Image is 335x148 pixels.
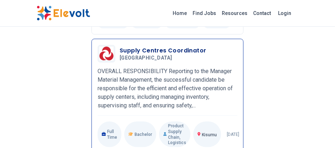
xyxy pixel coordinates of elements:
[170,7,190,19] a: Home
[219,7,251,19] a: Resources
[274,6,296,20] a: Login
[37,6,90,21] img: Elevolt
[251,7,274,19] a: Contact
[227,132,239,137] p: [DATE]
[120,46,206,55] h3: Supply Centres Coordinator
[98,45,237,147] a: Aga Khan HospitalSupply Centres Coordinator[GEOGRAPHIC_DATA]OVERALL RESPONSIBILITY Reporting to t...
[202,132,217,137] span: Kisumu
[159,122,190,147] p: Product Supply Chain, Logistics
[299,114,335,148] iframe: Chat Widget
[120,55,172,61] span: [GEOGRAPHIC_DATA]
[135,132,152,137] span: Bachelor
[98,67,237,110] p: OVERALL RESPONSIBILITY Reporting to the Manager Material Management, the successful candidate be ...
[190,7,219,19] a: Find Jobs
[98,122,121,147] p: Full Time
[99,47,114,60] img: Aga Khan Hospital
